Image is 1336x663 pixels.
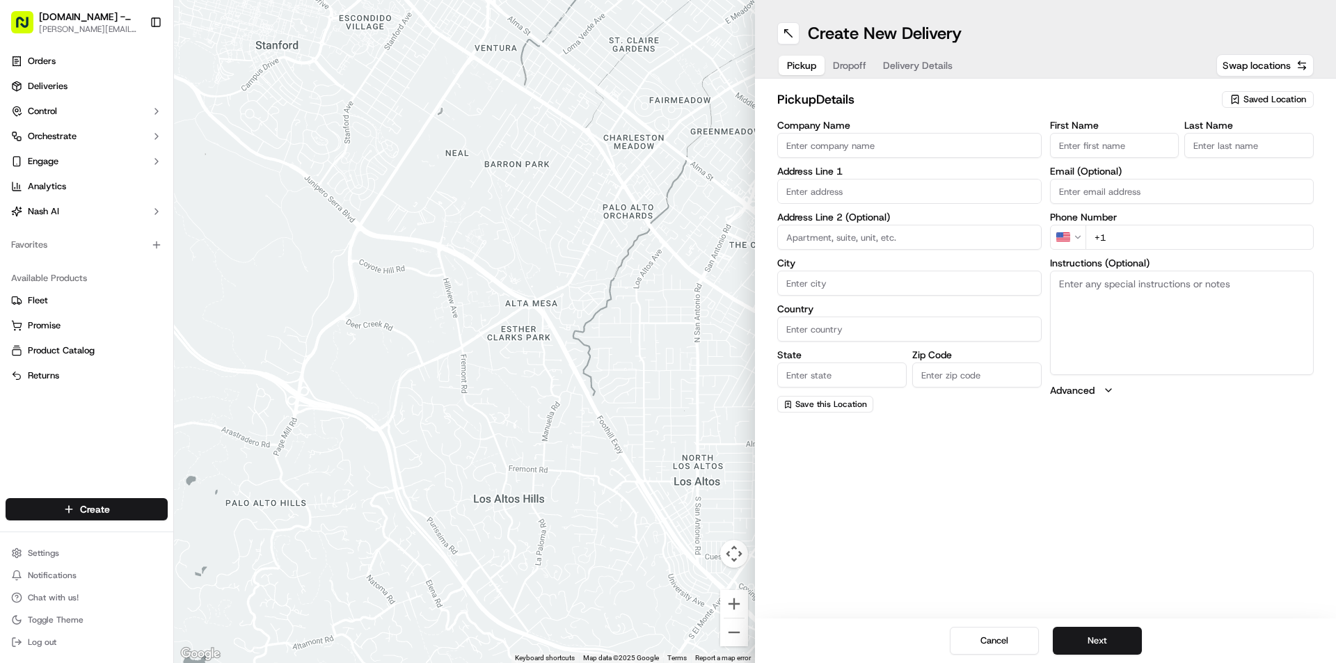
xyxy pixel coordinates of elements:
button: Start new chat [237,137,253,154]
button: See all [216,178,253,195]
span: Engage [28,155,58,168]
span: API Documentation [132,311,223,325]
label: Zip Code [912,350,1042,360]
button: Next [1053,627,1142,655]
button: Nash AI [6,200,168,223]
span: Nash AI [28,205,59,218]
button: Keyboard shortcuts [515,653,575,663]
label: Email (Optional) [1050,166,1314,176]
button: [DOMAIN_NAME] - [GEOGRAPHIC_DATA] [39,10,138,24]
h1: Create New Delivery [808,22,962,45]
span: Knowledge Base [28,311,106,325]
input: Enter first name [1050,133,1179,158]
label: Company Name [777,120,1042,130]
span: Pickup [787,58,816,72]
span: Toggle Theme [28,614,83,625]
a: Returns [11,369,162,382]
button: Swap locations [1216,54,1314,77]
span: Pylon [138,345,168,356]
button: Returns [6,365,168,387]
span: Fleet [28,294,48,307]
img: 1736555255976-a54dd68f-1ca7-489b-9aae-adbdc363a1c4 [28,216,39,227]
button: Map camera controls [720,540,748,568]
span: • [116,216,120,227]
div: Past conversations [14,181,93,192]
a: Promise [11,319,162,332]
input: Enter phone number [1085,225,1314,250]
input: Enter city [777,271,1042,296]
a: Fleet [11,294,162,307]
img: Nash [14,14,42,42]
span: Notifications [28,570,77,581]
img: 1756434665150-4e636765-6d04-44f2-b13a-1d7bbed723a0 [29,133,54,158]
a: 💻API Documentation [112,305,229,330]
a: Deliveries [6,75,168,97]
span: Deliveries [28,80,67,93]
button: [PERSON_NAME][EMAIL_ADDRESS][PERSON_NAME][DOMAIN_NAME] [39,24,138,35]
span: Create [80,502,110,516]
button: Create [6,498,168,520]
div: 💻 [118,312,129,323]
p: Welcome 👋 [14,56,253,78]
label: Instructions (Optional) [1050,258,1314,268]
span: Control [28,105,57,118]
a: Terms (opens in new tab) [667,654,687,662]
div: 📗 [14,312,25,323]
button: Promise [6,314,168,337]
input: Got a question? Start typing here... [36,90,250,104]
button: Save this Location [777,396,873,413]
img: 1736555255976-a54dd68f-1ca7-489b-9aae-adbdc363a1c4 [28,254,39,265]
span: Returns [28,369,59,382]
button: Zoom out [720,618,748,646]
span: [DATE] [123,253,152,264]
span: Orchestrate [28,130,77,143]
span: Chat with us! [28,592,79,603]
img: Kat Rubio [14,240,36,262]
input: Enter address [777,179,1042,204]
input: Enter email address [1050,179,1314,204]
button: Cancel [950,627,1039,655]
img: Google [177,645,223,663]
span: [PERSON_NAME] [43,253,113,264]
button: Saved Location [1222,90,1314,109]
a: Open this area in Google Maps (opens a new window) [177,645,223,663]
div: Start new chat [63,133,228,147]
span: Save this Location [795,399,867,410]
input: Enter zip code [912,362,1042,388]
label: Address Line 1 [777,166,1042,176]
button: Control [6,100,168,122]
span: Log out [28,637,56,648]
div: Available Products [6,267,168,289]
button: Engage [6,150,168,173]
button: Fleet [6,289,168,312]
button: Settings [6,543,168,563]
label: First Name [1050,120,1179,130]
input: Apartment, suite, unit, etc. [777,225,1042,250]
button: Zoom in [720,590,748,618]
button: Chat with us! [6,588,168,607]
span: Analytics [28,180,66,193]
label: Phone Number [1050,212,1314,222]
a: Report a map error [695,654,751,662]
img: Joseph V. [14,202,36,225]
h2: pickup Details [777,90,1214,109]
button: Notifications [6,566,168,585]
a: Orders [6,50,168,72]
div: Favorites [6,234,168,256]
label: State [777,350,907,360]
input: Enter country [777,317,1042,342]
input: Enter company name [777,133,1042,158]
input: Enter last name [1184,133,1314,158]
span: [DATE] [123,216,152,227]
a: Product Catalog [11,344,162,357]
button: Advanced [1050,383,1314,397]
span: Delivery Details [883,58,953,72]
span: Saved Location [1243,93,1306,106]
span: Dropoff [833,58,866,72]
button: Log out [6,632,168,652]
div: We're available if you need us! [63,147,191,158]
img: 1736555255976-a54dd68f-1ca7-489b-9aae-adbdc363a1c4 [14,133,39,158]
button: Toggle Theme [6,610,168,630]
